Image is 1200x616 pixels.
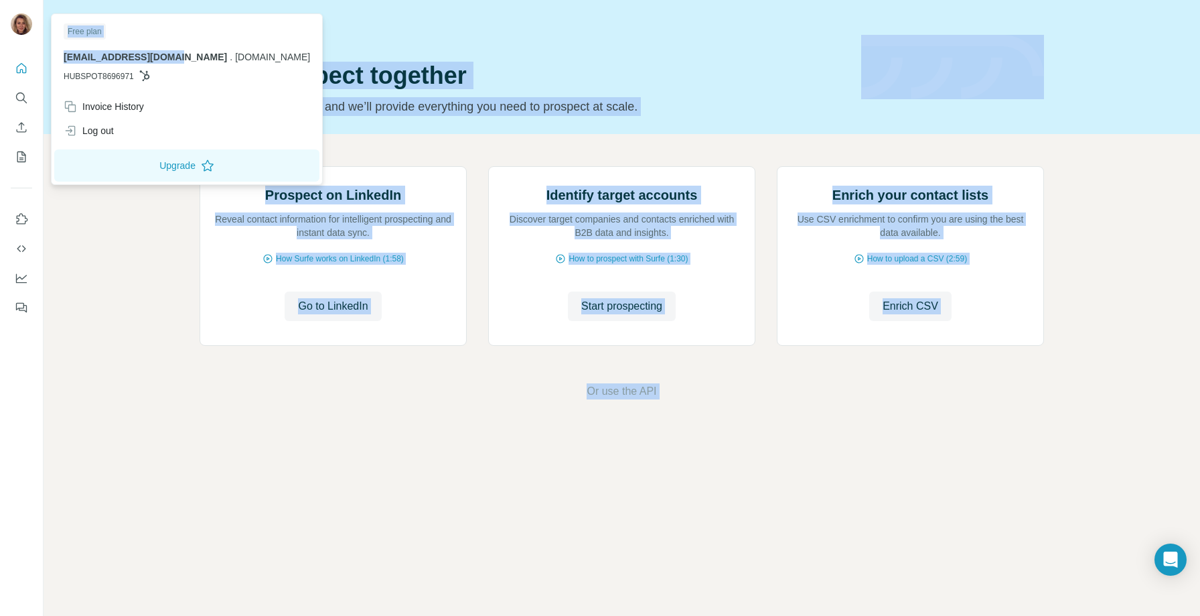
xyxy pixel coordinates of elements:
span: How to prospect with Surfe (1:30) [569,253,688,265]
span: How Surfe works on LinkedIn (1:58) [276,253,404,265]
div: Free plan [64,23,106,40]
button: Go to LinkedIn [285,292,381,321]
img: banner [861,35,1044,100]
p: Reveal contact information for intelligent prospecting and instant data sync. [214,212,453,239]
button: Start prospecting [568,292,676,321]
span: Enrich CSV [883,298,938,314]
button: Enrich CSV [11,115,32,139]
button: Use Surfe on LinkedIn [11,207,32,231]
button: Feedback [11,296,32,320]
button: Or use the API [587,383,656,399]
span: [EMAIL_ADDRESS][DOMAIN_NAME] [64,52,227,62]
span: How to upload a CSV (2:59) [867,253,967,265]
div: Open Intercom Messenger [1154,544,1187,576]
span: . [230,52,232,62]
div: Invoice History [64,100,144,113]
h2: Identify target accounts [546,186,698,204]
h2: Prospect on LinkedIn [265,186,401,204]
span: Go to LinkedIn [298,298,368,314]
p: Use CSV enrichment to confirm you are using the best data available. [791,212,1030,239]
h2: Enrich your contact lists [832,186,988,204]
button: Use Surfe API [11,237,32,261]
div: Quick start [200,25,845,38]
button: My lists [11,145,32,169]
h1: Let’s prospect together [200,62,845,89]
button: Search [11,86,32,110]
p: Pick your starting point and we’ll provide everything you need to prospect at scale. [200,97,845,116]
button: Enrich CSV [869,292,952,321]
span: [DOMAIN_NAME] [235,52,310,62]
img: Avatar [11,13,32,35]
button: Dashboard [11,266,32,290]
button: Quick start [11,56,32,80]
span: HUBSPOT8696971 [64,70,134,82]
span: Start prospecting [581,298,662,314]
div: Log out [64,124,114,137]
button: Upgrade [54,149,319,182]
p: Discover target companies and contacts enriched with B2B data and insights. [502,212,741,239]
